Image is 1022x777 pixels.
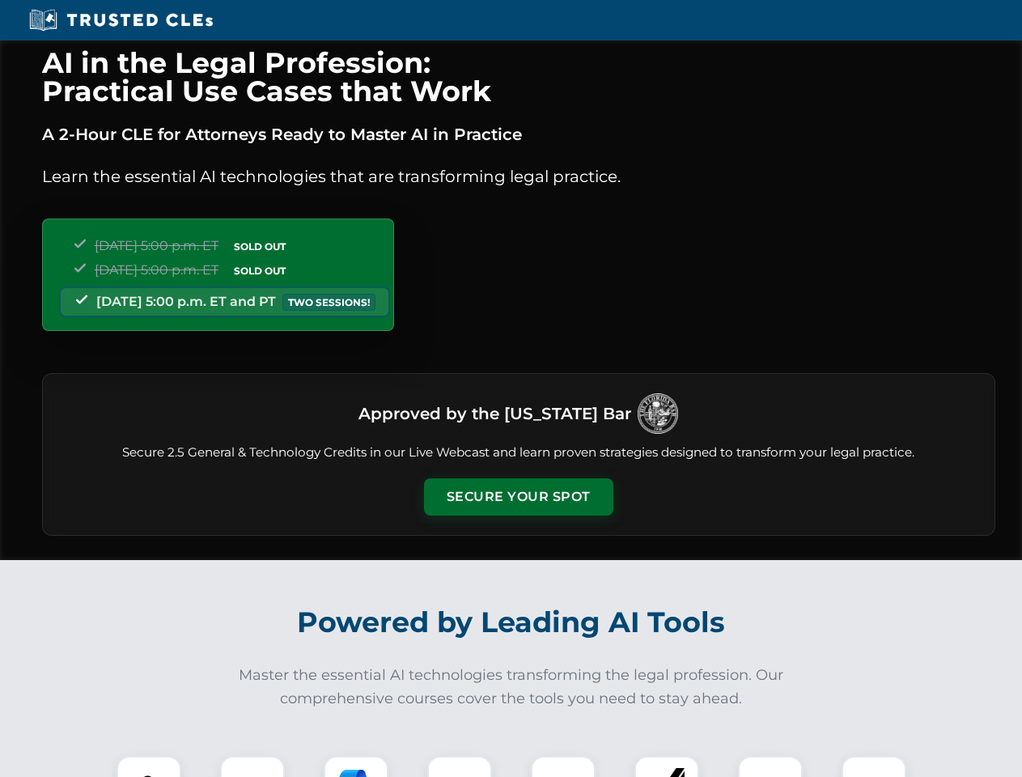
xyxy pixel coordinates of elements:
span: SOLD OUT [228,262,291,279]
img: Trusted CLEs [24,8,218,32]
img: Logo [638,393,678,434]
p: Learn the essential AI technologies that are transforming legal practice. [42,163,995,189]
h2: Powered by Leading AI Tools [63,594,960,651]
span: [DATE] 5:00 p.m. ET [95,262,218,278]
h1: AI in the Legal Profession: Practical Use Cases that Work [42,49,995,105]
button: Secure Your Spot [424,478,613,516]
p: Secure 2.5 General & Technology Credits in our Live Webcast and learn proven strategies designed ... [62,444,975,462]
span: SOLD OUT [228,238,291,255]
p: Master the essential AI technologies transforming the legal profession. Our comprehensive courses... [228,664,795,711]
p: A 2-Hour CLE for Attorneys Ready to Master AI in Practice [42,121,995,147]
span: [DATE] 5:00 p.m. ET [95,238,218,253]
h3: Approved by the [US_STATE] Bar [358,399,631,428]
